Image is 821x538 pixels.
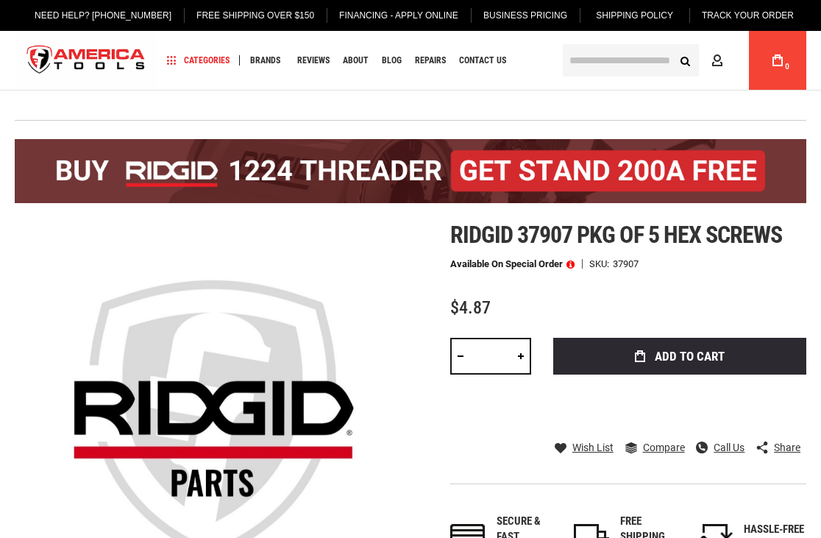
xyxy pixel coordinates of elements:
button: Search [671,46,699,74]
a: Reviews [291,51,336,71]
span: Categories [167,55,230,66]
span: 0 [785,63,789,71]
span: Shipping Policy [596,10,673,21]
button: Add to Cart [553,338,806,375]
a: Blog [375,51,408,71]
span: Compare [643,442,685,453]
a: store logo [15,33,157,88]
p: Available on Special Order [450,259,575,269]
span: $4.87 [450,297,491,318]
a: Contact Us [452,51,513,71]
a: Wish List [555,441,614,454]
a: About [336,51,375,71]
span: Repairs [415,56,446,65]
span: About [343,56,369,65]
a: Brands [244,51,287,71]
span: Contact Us [459,56,506,65]
span: Reviews [297,56,330,65]
span: Brands [250,56,280,65]
img: America Tools [15,33,157,88]
span: Call Us [714,442,744,453]
a: Call Us [696,441,744,454]
img: BOGO: Buy the RIDGID® 1224 Threader (26092), get the 92467 200A Stand FREE! [15,139,806,203]
span: Ridgid 37907 pkg of 5 hex screws [450,221,782,249]
a: 0 [764,31,792,90]
span: Blog [382,56,402,65]
span: Add to Cart [655,350,725,363]
div: 37907 [613,259,639,269]
iframe: Secure express checkout frame [550,379,809,385]
a: Repairs [408,51,452,71]
strong: SKU [589,259,613,269]
span: Share [774,442,800,453]
a: Categories [160,51,236,71]
span: Wish List [572,442,614,453]
a: Compare [625,441,685,454]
